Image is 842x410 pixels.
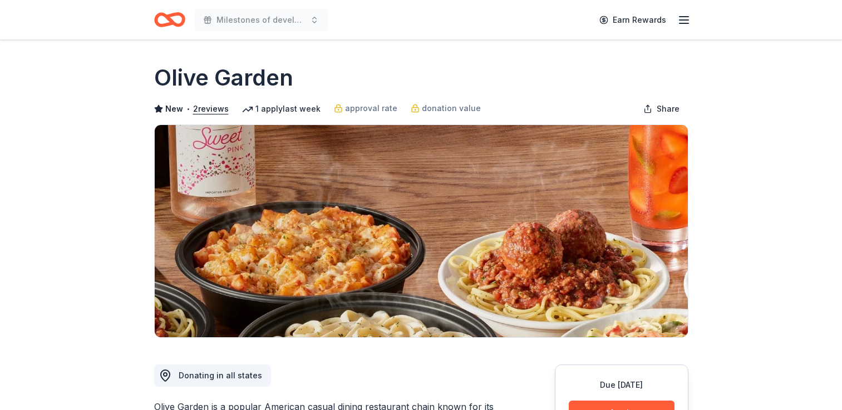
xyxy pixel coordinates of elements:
[186,104,190,113] span: •
[242,102,321,116] div: 1 apply last week
[155,125,688,337] img: Image for Olive Garden
[193,102,229,116] button: 2reviews
[179,371,262,380] span: Donating in all states
[154,62,293,93] h1: Olive Garden
[593,10,673,30] a: Earn Rewards
[422,102,481,115] span: donation value
[216,13,306,27] span: Milestones of development celebrates 40 years
[345,102,397,115] span: approval rate
[194,9,328,31] button: Milestones of development celebrates 40 years
[657,102,679,116] span: Share
[634,98,688,120] button: Share
[334,102,397,115] a: approval rate
[411,102,481,115] a: donation value
[154,7,185,33] a: Home
[165,102,183,116] span: New
[569,378,674,392] div: Due [DATE]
